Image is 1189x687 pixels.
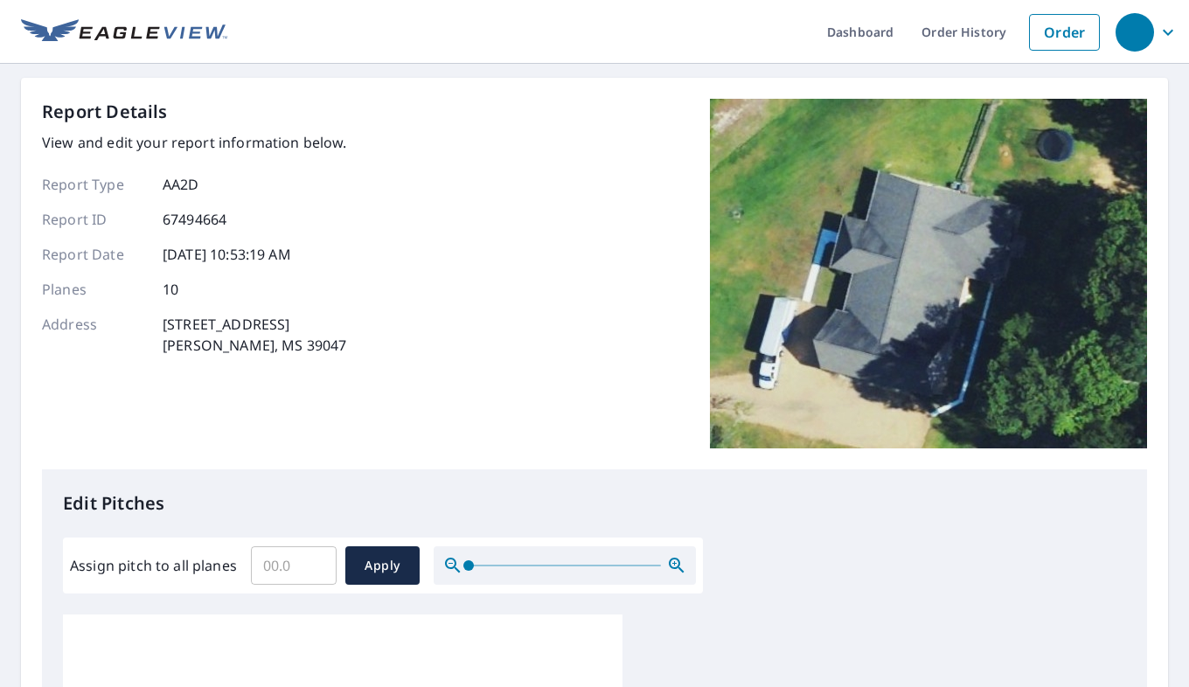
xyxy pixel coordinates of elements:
p: [DATE] 10:53:19 AM [163,244,291,265]
label: Assign pitch to all planes [70,555,237,576]
p: Planes [42,279,147,300]
p: Report ID [42,209,147,230]
img: Top image [710,99,1147,448]
p: Edit Pitches [63,490,1126,517]
p: Report Details [42,99,168,125]
p: Report Date [42,244,147,265]
p: Report Type [42,174,147,195]
input: 00.0 [251,541,337,590]
button: Apply [345,546,420,585]
img: EV Logo [21,19,227,45]
p: 10 [163,279,178,300]
p: AA2D [163,174,199,195]
p: 67494664 [163,209,226,230]
span: Apply [359,555,406,577]
p: View and edit your report information below. [42,132,347,153]
a: Order [1029,14,1100,51]
p: [STREET_ADDRESS] [PERSON_NAME], MS 39047 [163,314,346,356]
p: Address [42,314,147,356]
